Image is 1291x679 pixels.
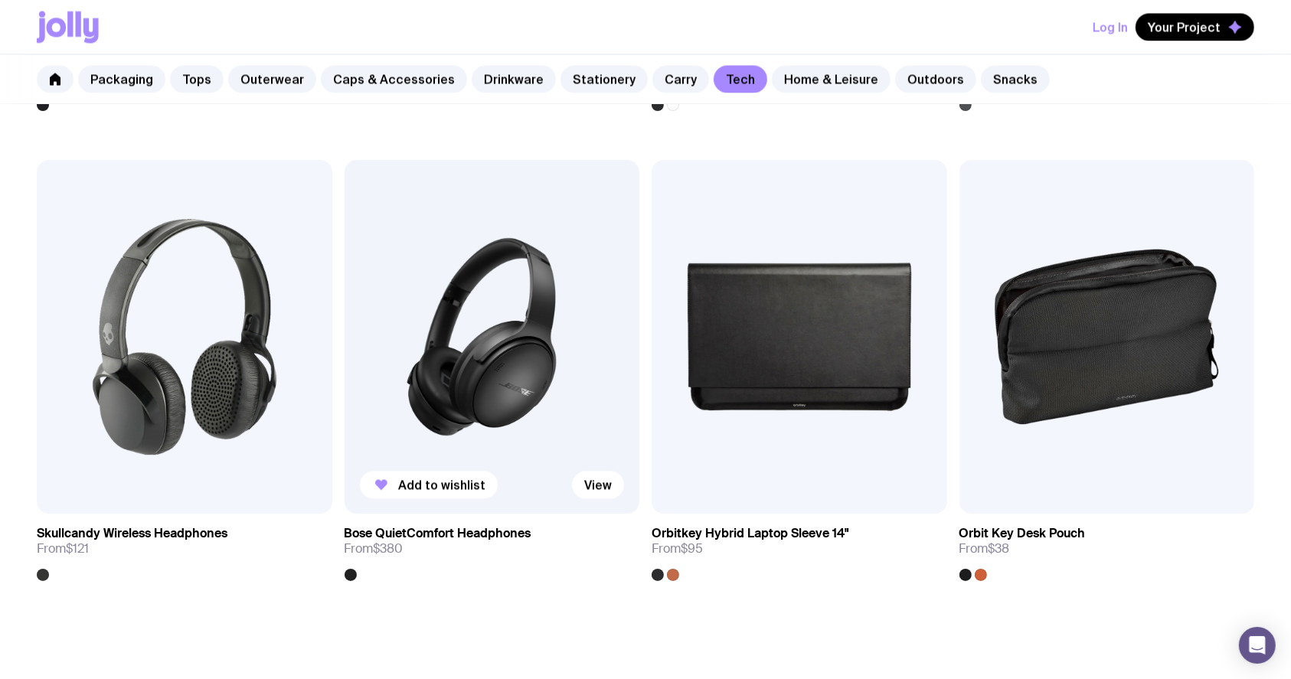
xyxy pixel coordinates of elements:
a: Home & Leisure [772,65,891,93]
a: Packaging [78,65,165,93]
a: Orbit Key Desk PouchFrom$38 [959,514,1255,581]
h3: Bose QuietComfort Headphones [345,526,531,541]
span: From [37,541,89,557]
a: Snacks [981,65,1050,93]
span: $380 [374,540,404,557]
a: Stationery [561,65,648,93]
button: Your Project [1136,13,1254,41]
a: Outerwear [228,65,316,93]
a: Orbitkey Hybrid Laptop Sleeve 14"From$95 [652,514,947,581]
a: Carry [652,65,709,93]
a: Tops [170,65,224,93]
a: View [572,471,624,498]
span: From [345,541,404,557]
h3: Skullcandy Wireless Headphones [37,526,227,541]
span: $121 [66,540,89,557]
a: Bose QuietComfort HeadphonesFrom$380 [345,514,640,581]
a: Outdoors [895,65,976,93]
div: Open Intercom Messenger [1239,627,1276,664]
h3: Orbitkey Hybrid Laptop Sleeve 14" [652,526,848,541]
span: Add to wishlist [398,477,485,492]
button: Log In [1093,13,1128,41]
a: Tech [714,65,767,93]
span: From [652,541,703,557]
a: Drinkware [472,65,556,93]
span: Your Project [1148,19,1221,34]
span: $38 [989,540,1010,557]
h3: Orbit Key Desk Pouch [959,526,1086,541]
span: From [959,541,1010,557]
button: Add to wishlist [360,471,498,498]
span: $95 [681,540,703,557]
a: Skullcandy Wireless HeadphonesFrom$121 [37,514,332,581]
a: Caps & Accessories [321,65,467,93]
